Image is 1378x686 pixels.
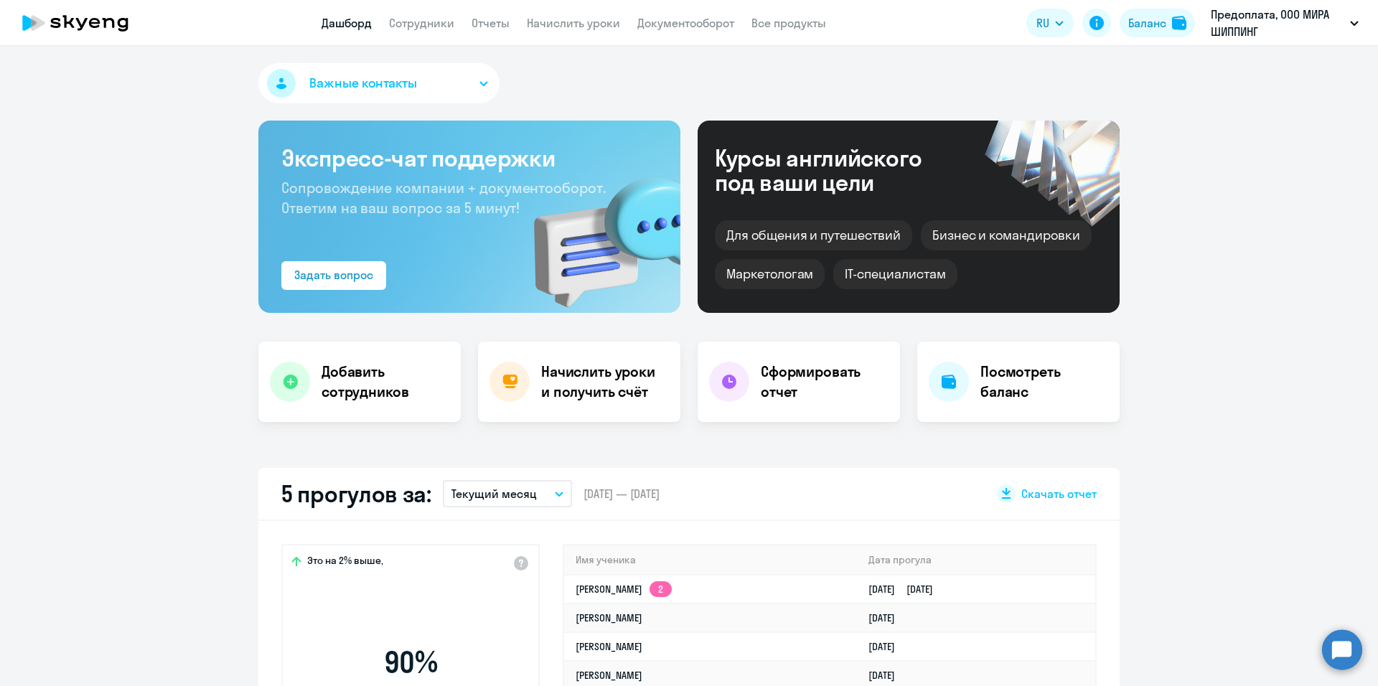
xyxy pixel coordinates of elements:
[576,669,642,682] a: [PERSON_NAME]
[715,220,912,250] div: Для общения и путешествий
[281,479,431,508] h2: 5 прогулов за:
[309,74,417,93] span: Важные контакты
[715,146,960,194] div: Курсы английского под ваши цели
[1211,6,1344,40] p: Предоплата, ООО МИРА ШИППИНГ
[1128,14,1166,32] div: Баланс
[1204,6,1366,40] button: Предоплата, ООО МИРА ШИППИНГ
[857,545,1095,575] th: Дата прогула
[868,583,945,596] a: [DATE][DATE]
[294,266,373,283] div: Задать вопрос
[868,611,906,624] a: [DATE]
[443,480,572,507] button: Текущий месяц
[980,362,1108,402] h4: Посмотреть баланс
[1021,486,1097,502] span: Скачать отчет
[833,259,957,289] div: IT-специалистам
[527,16,620,30] a: Начислить уроки
[307,554,383,571] span: Это на 2% выше,
[650,581,672,597] app-skyeng-badge: 2
[541,362,666,402] h4: Начислить уроки и получить счёт
[868,669,906,682] a: [DATE]
[576,640,642,653] a: [PERSON_NAME]
[868,640,906,653] a: [DATE]
[576,611,642,624] a: [PERSON_NAME]
[564,545,857,575] th: Имя ученика
[576,583,672,596] a: [PERSON_NAME]2
[921,220,1092,250] div: Бизнес и командировки
[389,16,454,30] a: Сотрудники
[322,16,372,30] a: Дашборд
[751,16,826,30] a: Все продукты
[281,179,606,217] span: Сопровождение компании + документооборот. Ответим на ваш вопрос за 5 минут!
[1120,9,1195,37] button: Балансbalance
[281,144,657,172] h3: Экспресс-чат поддержки
[281,261,386,290] button: Задать вопрос
[1172,16,1186,30] img: balance
[451,485,537,502] p: Текущий месяц
[637,16,734,30] a: Документооборот
[715,259,825,289] div: Маркетологам
[322,362,449,402] h4: Добавить сотрудников
[258,63,500,103] button: Важные контакты
[761,362,889,402] h4: Сформировать отчет
[1036,14,1049,32] span: RU
[472,16,510,30] a: Отчеты
[1026,9,1074,37] button: RU
[513,151,680,313] img: bg-img
[328,645,493,680] span: 90 %
[583,486,660,502] span: [DATE] — [DATE]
